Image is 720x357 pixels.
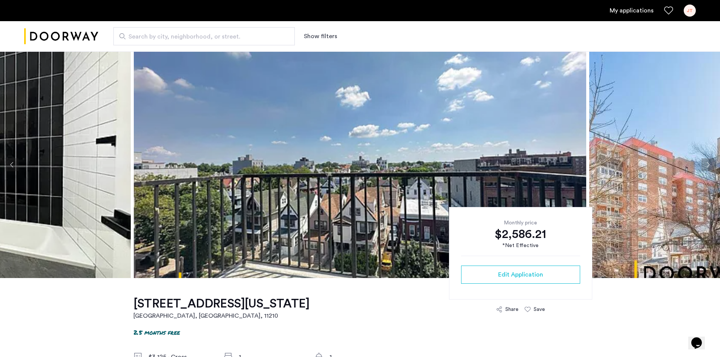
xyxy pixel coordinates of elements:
iframe: chat widget [688,327,712,349]
a: My application [610,6,653,15]
img: logo [24,22,98,51]
div: Share [505,306,519,313]
h1: [STREET_ADDRESS][US_STATE] [133,296,309,311]
a: Favorites [664,6,673,15]
h2: [GEOGRAPHIC_DATA], [GEOGRAPHIC_DATA] , 11210 [133,311,309,320]
button: button [461,266,580,284]
button: Next apartment [701,158,714,171]
div: $2,586.21 [461,227,580,242]
button: Show or hide filters [304,32,337,41]
div: JT [684,5,696,17]
a: [STREET_ADDRESS][US_STATE][GEOGRAPHIC_DATA], [GEOGRAPHIC_DATA], 11210 [133,296,309,320]
p: 2.5 months free [133,328,180,337]
input: Apartment Search [113,27,295,45]
a: Cazamio logo [24,22,98,51]
img: apartment [134,51,586,278]
span: Edit Application [498,270,543,279]
button: Previous apartment [6,158,19,171]
div: *Net Effective [461,242,580,250]
div: Save [534,306,545,313]
div: Monthly price [461,219,580,227]
span: Search by city, neighborhood, or street. [129,32,274,41]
